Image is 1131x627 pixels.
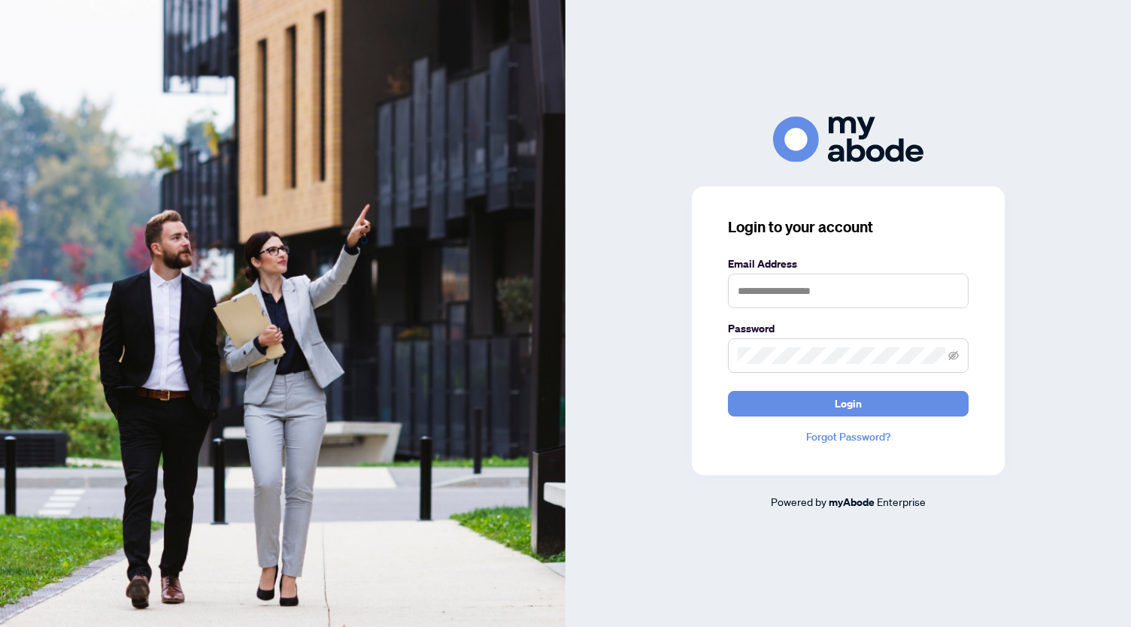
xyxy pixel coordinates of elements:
[728,391,969,416] button: Login
[835,392,862,416] span: Login
[728,429,969,445] a: Forgot Password?
[728,320,969,337] label: Password
[728,256,969,272] label: Email Address
[877,495,926,508] span: Enterprise
[948,350,959,361] span: eye-invisible
[773,117,923,162] img: ma-logo
[829,494,875,510] a: myAbode
[771,495,826,508] span: Powered by
[728,217,969,238] h3: Login to your account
